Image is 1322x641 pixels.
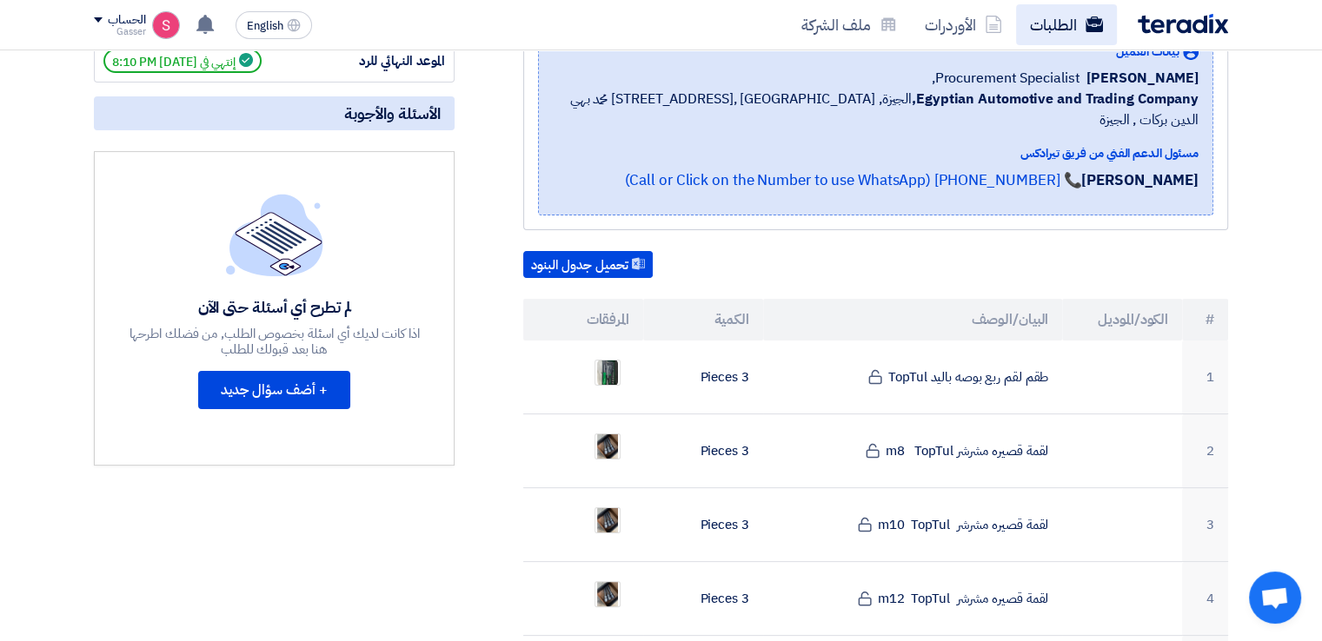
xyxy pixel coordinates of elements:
img: ___m__mm_1758615988793.jpeg [595,574,620,615]
button: + أضف سؤال جديد [198,371,350,409]
th: البيان/الوصف [763,299,1063,340]
div: لم تطرح أي أسئلة حتى الآن [127,297,422,317]
td: لقمة قصيره مشرشر m10 TopTul [763,488,1063,562]
b: Egyptian Automotive and Trading Company, [912,89,1199,109]
td: طقم لقم ربع بوصه باليد TopTul [763,340,1063,414]
strong: [PERSON_NAME] [1081,169,1199,191]
img: Teradix logo [1138,14,1228,34]
button: تحميل جدول البنود [523,251,653,279]
td: لقمة قصيره مشرشر m8 TopTul [763,414,1063,488]
div: اذا كانت لديك أي اسئلة بخصوص الطلب, من فضلك اطرحها هنا بعد قبولك للطلب [127,326,422,357]
span: إنتهي في [DATE] 8:10 PM [103,49,262,73]
a: ملف الشركة [787,4,911,45]
span: Procurement Specialist, [932,68,1080,89]
span: [PERSON_NAME] [1086,68,1199,89]
span: الجيزة, [GEOGRAPHIC_DATA] ,[STREET_ADDRESS] محمد بهي الدين بركات , الجيزة [553,89,1199,130]
th: المرفقات [523,299,643,340]
a: الأوردرات [911,4,1016,45]
span: الأسئلة والأجوبة [344,103,441,123]
div: الموعد النهائي للرد [315,51,445,71]
span: بيانات العميل [1116,43,1179,61]
td: لقمة قصيره مشرشر m12 TopTul [763,562,1063,636]
th: الكود/الموديل [1062,299,1182,340]
div: Gasser [94,27,145,36]
img: empty_state_list.svg [226,194,323,275]
div: مسئول الدعم الفني من فريق تيرادكس [553,144,1199,162]
span: English [247,20,283,32]
button: English [236,11,312,39]
div: Open chat [1249,572,1301,624]
th: الكمية [643,299,763,340]
img: unnamed_1748516558010.png [152,11,180,39]
td: 3 Pieces [643,414,763,488]
td: 3 [1182,488,1228,562]
a: 📞 [PHONE_NUMBER] (Call or Click on the Number to use WhatsApp) [624,169,1081,191]
img: ___m__mm_1758615976496.jpeg [595,426,620,467]
td: 4 [1182,562,1228,636]
td: 3 Pieces [643,340,763,414]
a: الطلبات [1016,4,1117,45]
td: 1 [1182,340,1228,414]
div: الحساب [108,13,145,28]
td: 3 Pieces [643,488,763,562]
img: ___m__mm_1758615982314.jpeg [595,500,620,541]
th: # [1182,299,1228,340]
img: _____1758614922176.jpeg [595,357,620,388]
td: 3 Pieces [643,562,763,636]
td: 2 [1182,414,1228,488]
